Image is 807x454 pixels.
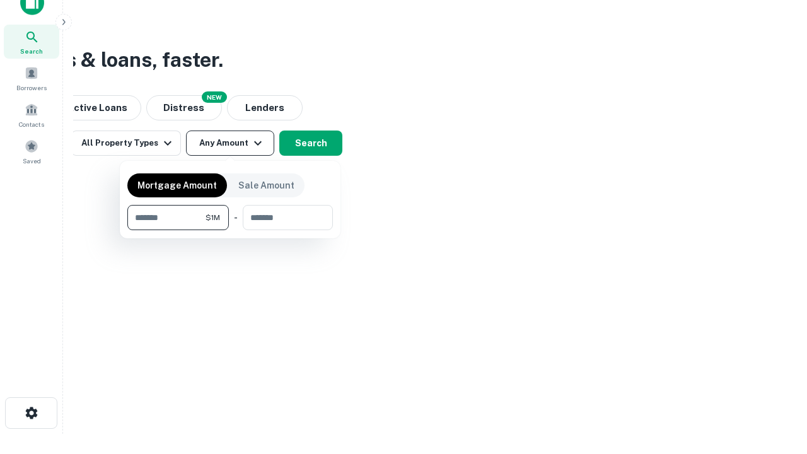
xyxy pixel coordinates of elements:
iframe: Chat Widget [744,353,807,414]
p: Mortgage Amount [137,178,217,192]
div: - [234,205,238,230]
span: $1M [206,212,220,223]
p: Sale Amount [238,178,294,192]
